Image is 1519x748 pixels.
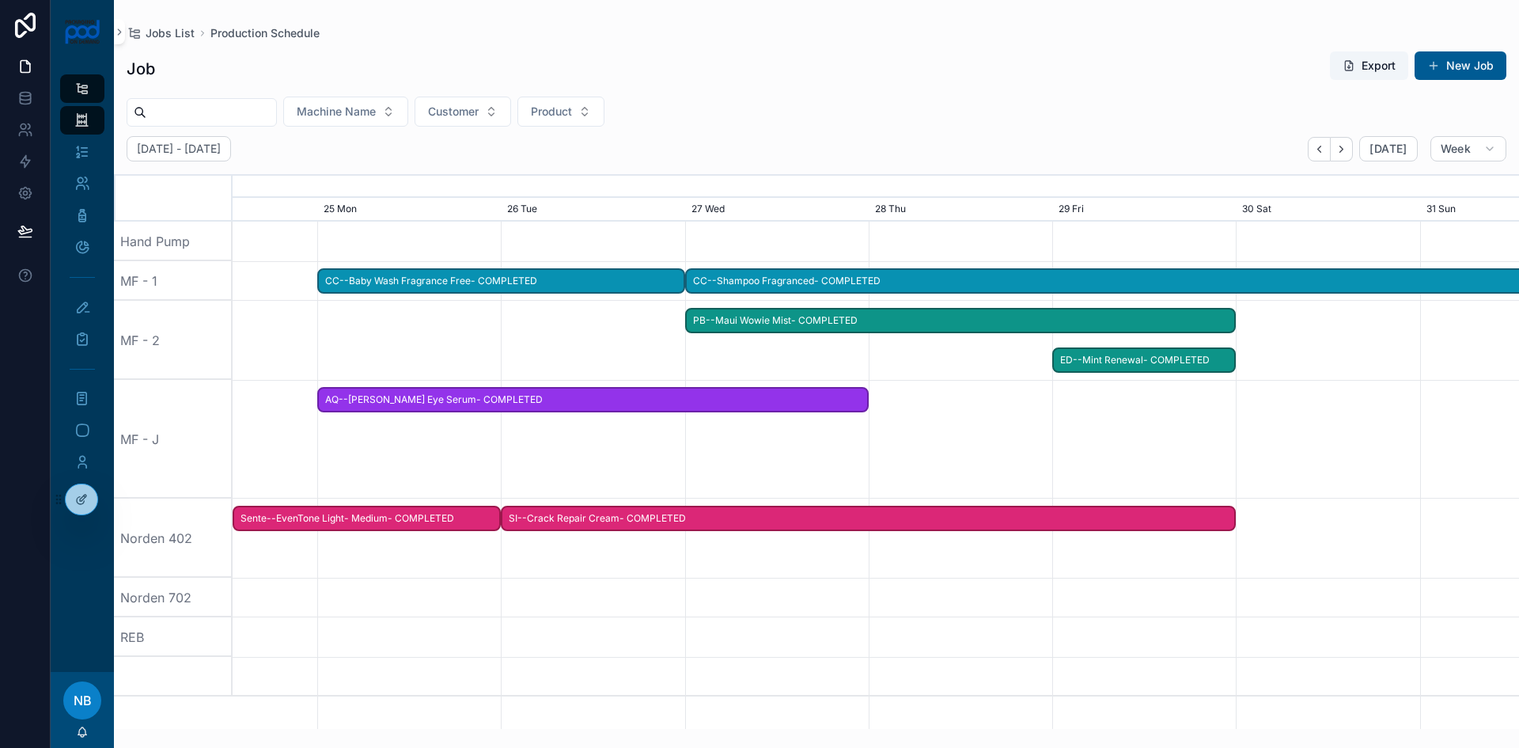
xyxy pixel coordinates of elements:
div: MF - 2 [114,301,233,380]
div: Norden 402 [114,499,233,578]
button: Week [1430,136,1506,161]
span: Product [531,104,572,120]
div: Norden 702 [114,578,233,617]
div: 30 Sat [1236,198,1419,222]
div: scrollable content [51,63,114,672]
div: REB [114,617,233,657]
div: 29 Fri [1052,198,1236,222]
div: 27 Wed [685,198,869,222]
div: SI--Crack Repair Cream- COMPLETED [501,506,1236,532]
button: [DATE] [1359,136,1417,161]
div: PB--Maui Wowie Mist- COMPLETED [685,308,1237,334]
span: SI--Crack Repair Cream- COMPLETED [502,506,1234,532]
button: Select Button [283,97,408,127]
div: 26 Tue [501,198,684,222]
span: ED--Mint Renewal- COMPLETED [1054,347,1234,374]
div: AQ--Dr Sturm Eye Serum- COMPLETED [317,387,869,413]
button: Select Button [517,97,604,127]
span: Week [1441,142,1471,156]
button: Export [1330,51,1408,80]
div: 28 Thu [869,198,1052,222]
div: Hand Pump [114,222,233,261]
div: Sente--EvenTone Light- Medium- COMPLETED [233,506,501,532]
div: MF - 1 [114,261,233,301]
button: New Job [1415,51,1506,80]
span: Sente--EvenTone Light- Medium- COMPLETED [234,506,499,532]
span: AQ--[PERSON_NAME] Eye Serum- COMPLETED [319,387,867,413]
a: Production Schedule [210,25,320,41]
div: MF - J [114,380,233,499]
span: NB [74,691,92,710]
span: [DATE] [1369,142,1407,156]
div: CC--Baby Wash Fragrance Free- COMPLETED [317,268,685,294]
button: Select Button [415,97,511,127]
a: Jobs List [127,25,195,41]
div: ED--Mint Renewal- COMPLETED [1052,347,1236,374]
img: App logo [64,19,101,44]
span: Customer [428,104,479,120]
span: Machine Name [297,104,376,120]
span: PB--Maui Wowie Mist- COMPLETED [687,308,1235,334]
div: 25 Mon [317,198,501,222]
span: CC--Baby Wash Fragrance Free- COMPLETED [319,268,684,294]
h2: [DATE] - [DATE] [137,141,221,157]
span: Jobs List [146,25,195,41]
h1: Job [127,58,155,80]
